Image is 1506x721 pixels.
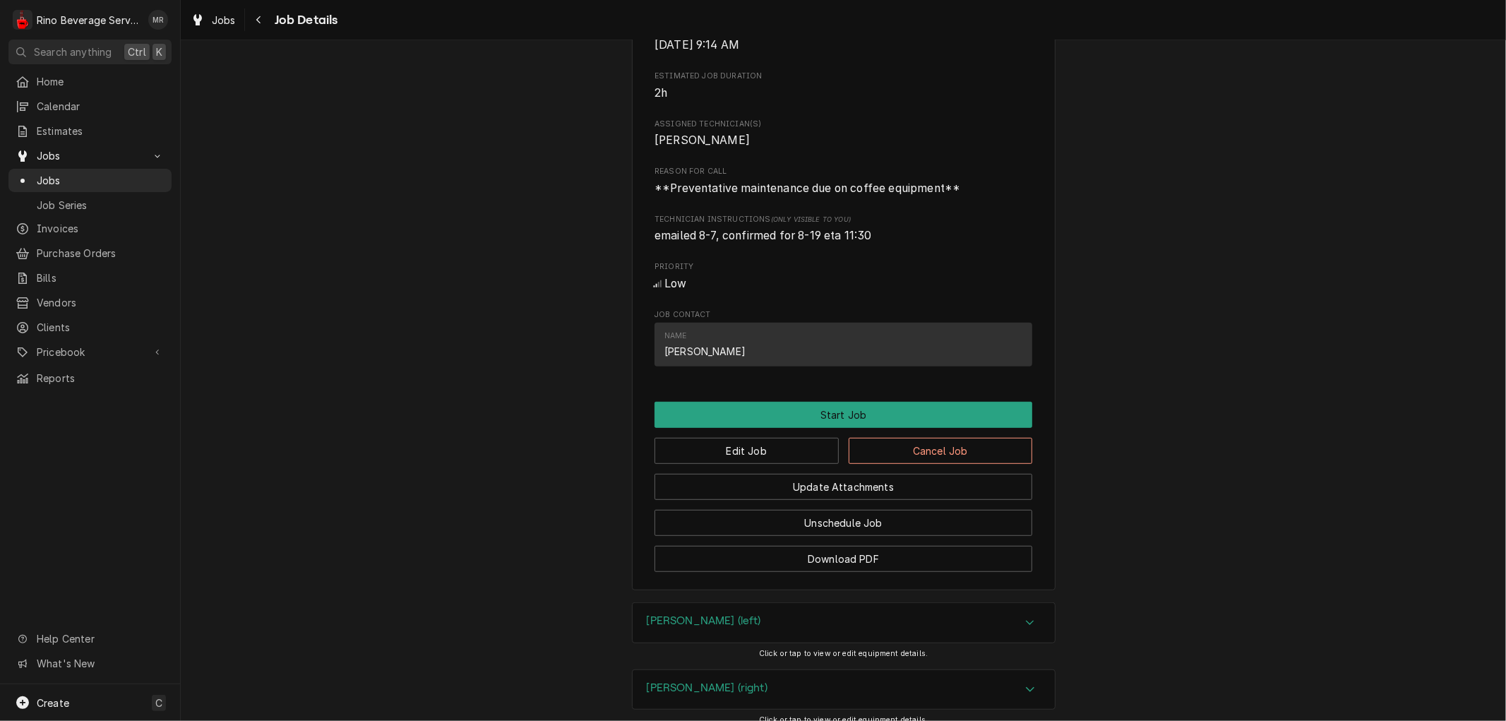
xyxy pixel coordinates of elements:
a: Jobs [185,8,241,32]
button: Cancel Job [849,438,1033,464]
div: Reason For Call [655,166,1032,196]
h3: [PERSON_NAME] (left) [647,614,761,628]
button: Unschedule Job [655,510,1032,536]
a: Clients [8,316,172,339]
a: Invoices [8,217,172,240]
a: Go to Help Center [8,627,172,650]
div: Brewer (right) [632,669,1056,710]
span: (Only Visible to You) [771,215,851,223]
button: Accordion Details Expand Trigger [633,603,1055,643]
div: Button Group Row [655,500,1032,536]
span: Jobs [37,148,143,163]
span: Priority [655,275,1032,292]
div: Name [664,330,746,359]
span: Technician Instructions [655,214,1032,225]
div: Assigned Technician(s) [655,119,1032,149]
span: Purchase Orders [37,246,165,261]
div: Melissa Rinehart's Avatar [148,10,168,30]
div: Priority [655,261,1032,292]
div: Job Contact [655,309,1032,373]
span: What's New [37,656,163,671]
div: Contact [655,323,1032,366]
span: Estimated Job Duration [655,71,1032,82]
span: Home [37,74,165,89]
span: Bills [37,270,165,285]
a: Bills [8,266,172,290]
div: Button Group Row [655,402,1032,428]
span: Reason For Call [655,180,1032,197]
span: Invoices [37,221,165,236]
span: K [156,44,162,59]
div: [object Object] [655,214,1032,244]
span: [DATE] 9:14 AM [655,38,739,52]
span: Click or tap to view or edit equipment details. [759,649,928,658]
a: Vendors [8,291,172,314]
h3: [PERSON_NAME] (right) [647,681,767,695]
span: [object Object] [655,227,1032,244]
span: 2h [655,86,667,100]
div: R [13,10,32,30]
div: Button Group Row [655,428,1032,464]
a: Calendar [8,95,172,118]
span: Reason For Call [655,166,1032,177]
span: Jobs [37,173,165,188]
a: Go to What's New [8,652,172,675]
div: Button Group [655,402,1032,572]
button: Search anythingCtrlK [8,40,172,64]
div: Accordion Header [633,603,1055,643]
button: Update Attachments [655,474,1032,500]
span: Calendar [37,99,165,114]
span: Create [37,697,69,709]
span: Estimates [37,124,165,138]
span: Clients [37,320,165,335]
a: Job Series [8,193,172,217]
button: Edit Job [655,438,839,464]
span: Assigned Technician(s) [655,132,1032,149]
span: Vendors [37,295,165,310]
a: Go to Jobs [8,144,172,167]
span: Search anything [34,44,112,59]
div: Rino Beverage Service [37,13,141,28]
span: emailed 8-7, confirmed for 8-19 eta 11:30 [655,229,872,242]
div: MR [148,10,168,30]
span: Job Contact [655,309,1032,321]
div: Button Group Row [655,536,1032,572]
div: Name [664,330,687,342]
a: Purchase Orders [8,242,172,265]
a: Home [8,70,172,93]
span: Jobs [212,13,236,28]
div: Button Group Row [655,464,1032,500]
span: Priority [655,261,1032,273]
div: [PERSON_NAME] [664,344,746,359]
span: Job Details [270,11,338,30]
button: Start Job [655,402,1032,428]
span: Last Modified [655,37,1032,54]
span: C [155,696,162,710]
a: Reports [8,367,172,390]
span: Ctrl [128,44,146,59]
div: Accordion Header [633,670,1055,710]
div: Job Contact List [655,323,1032,372]
div: Brewer (left) [632,602,1056,643]
span: [PERSON_NAME] [655,133,750,147]
span: Job Series [37,198,165,213]
a: Jobs [8,169,172,192]
span: Help Center [37,631,163,646]
button: Navigate back [248,8,270,31]
span: **Preventative maintenance due on coffee equipment** [655,181,960,195]
div: Low [655,275,1032,292]
span: Reports [37,371,165,386]
div: Rino Beverage Service's Avatar [13,10,32,30]
a: Go to Pricebook [8,340,172,364]
div: Estimated Job Duration [655,71,1032,101]
button: Download PDF [655,546,1032,572]
button: Accordion Details Expand Trigger [633,670,1055,710]
span: Estimated Job Duration [655,85,1032,102]
a: Estimates [8,119,172,143]
span: Assigned Technician(s) [655,119,1032,130]
span: Pricebook [37,345,143,359]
